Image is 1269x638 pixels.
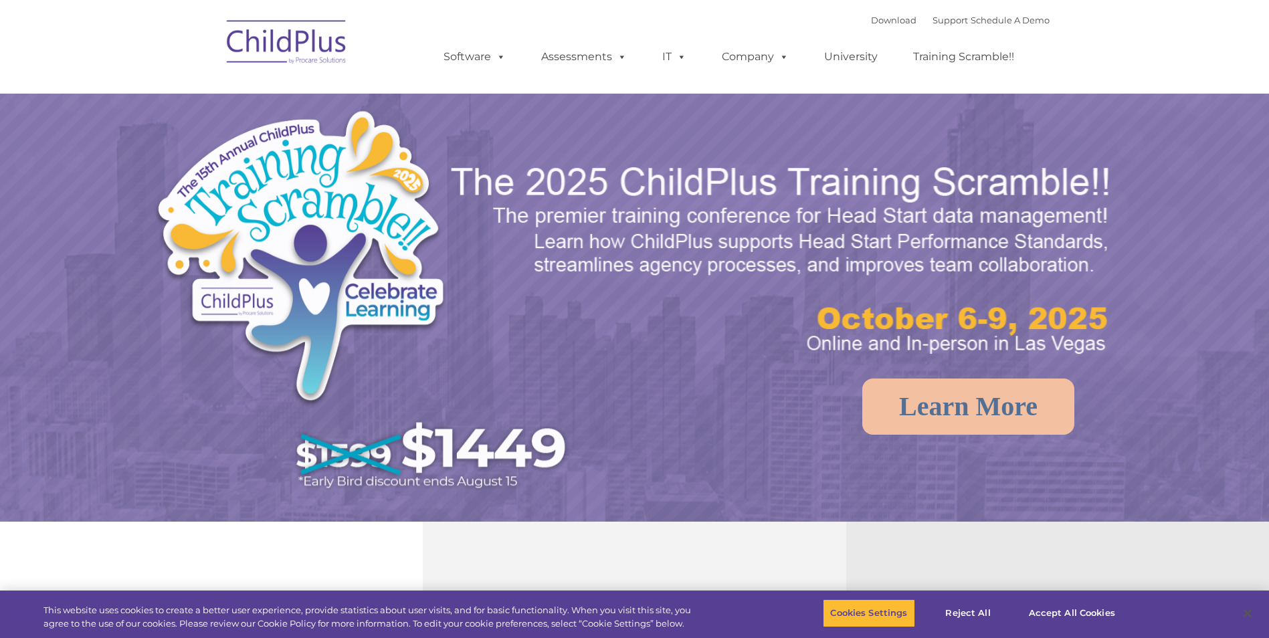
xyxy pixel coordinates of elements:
[933,15,968,25] a: Support
[811,43,891,70] a: University
[900,43,1028,70] a: Training Scramble!!
[1233,599,1262,628] button: Close
[926,599,1010,627] button: Reject All
[871,15,916,25] a: Download
[1021,599,1122,627] button: Accept All Cookies
[871,15,1050,25] font: |
[528,43,640,70] a: Assessments
[708,43,802,70] a: Company
[220,11,354,78] img: ChildPlus by Procare Solutions
[823,599,914,627] button: Cookies Settings
[430,43,519,70] a: Software
[43,604,698,630] div: This website uses cookies to create a better user experience, provide statistics about user visit...
[971,15,1050,25] a: Schedule A Demo
[862,379,1074,435] a: Learn More
[649,43,700,70] a: IT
